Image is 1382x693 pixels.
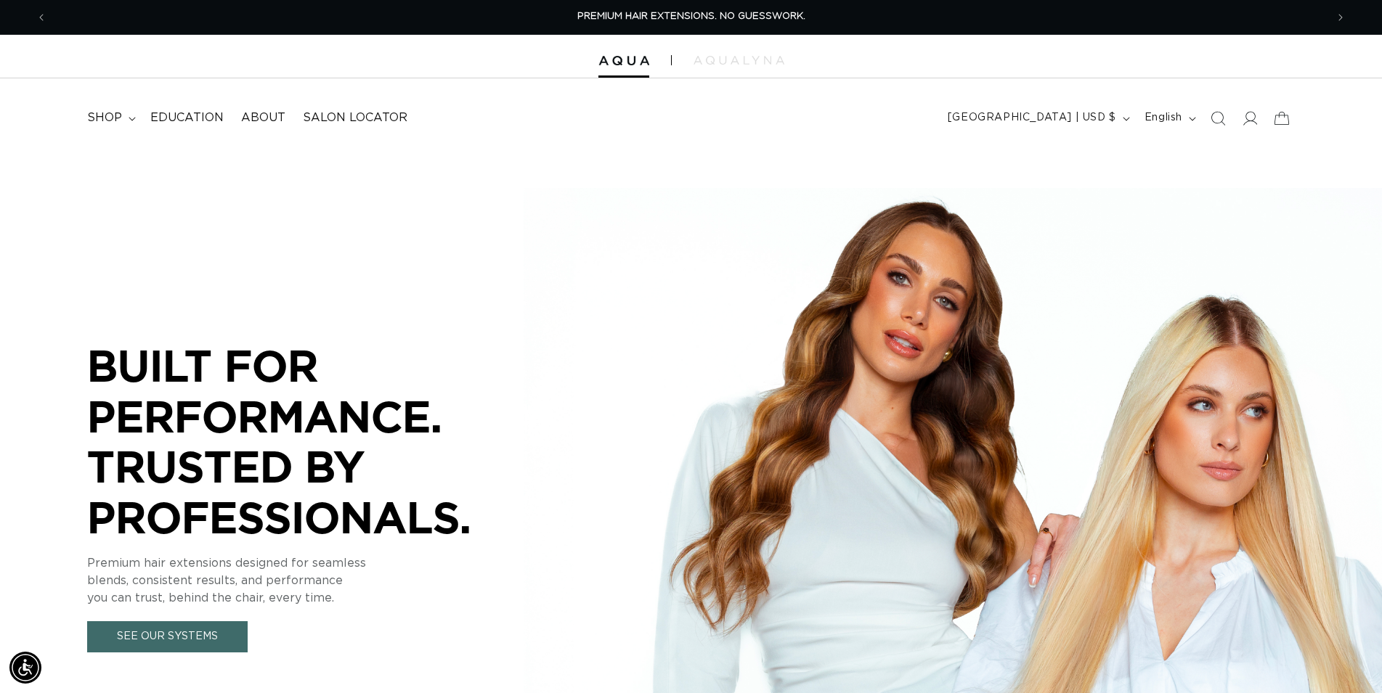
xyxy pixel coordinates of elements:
[1145,110,1182,126] span: English
[939,104,1136,132] button: [GEOGRAPHIC_DATA] | USD $
[1202,102,1234,134] summary: Search
[150,110,224,126] span: Education
[142,102,232,134] a: Education
[87,110,122,126] span: shop
[303,110,407,126] span: Salon Locator
[25,4,57,31] button: Previous announcement
[87,621,248,652] a: See Our Systems
[577,12,805,21] span: PREMIUM HAIR EXTENSIONS. NO GUESSWORK.
[87,340,523,542] p: BUILT FOR PERFORMANCE. TRUSTED BY PROFESSIONALS.
[78,102,142,134] summary: shop
[1136,104,1202,132] button: English
[294,102,416,134] a: Salon Locator
[9,652,41,684] div: Accessibility Menu
[598,56,649,66] img: Aqua Hair Extensions
[241,110,285,126] span: About
[232,102,294,134] a: About
[694,56,784,65] img: aqualyna.com
[87,554,523,607] p: Premium hair extensions designed for seamless blends, consistent results, and performance you can...
[948,110,1116,126] span: [GEOGRAPHIC_DATA] | USD $
[1325,4,1357,31] button: Next announcement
